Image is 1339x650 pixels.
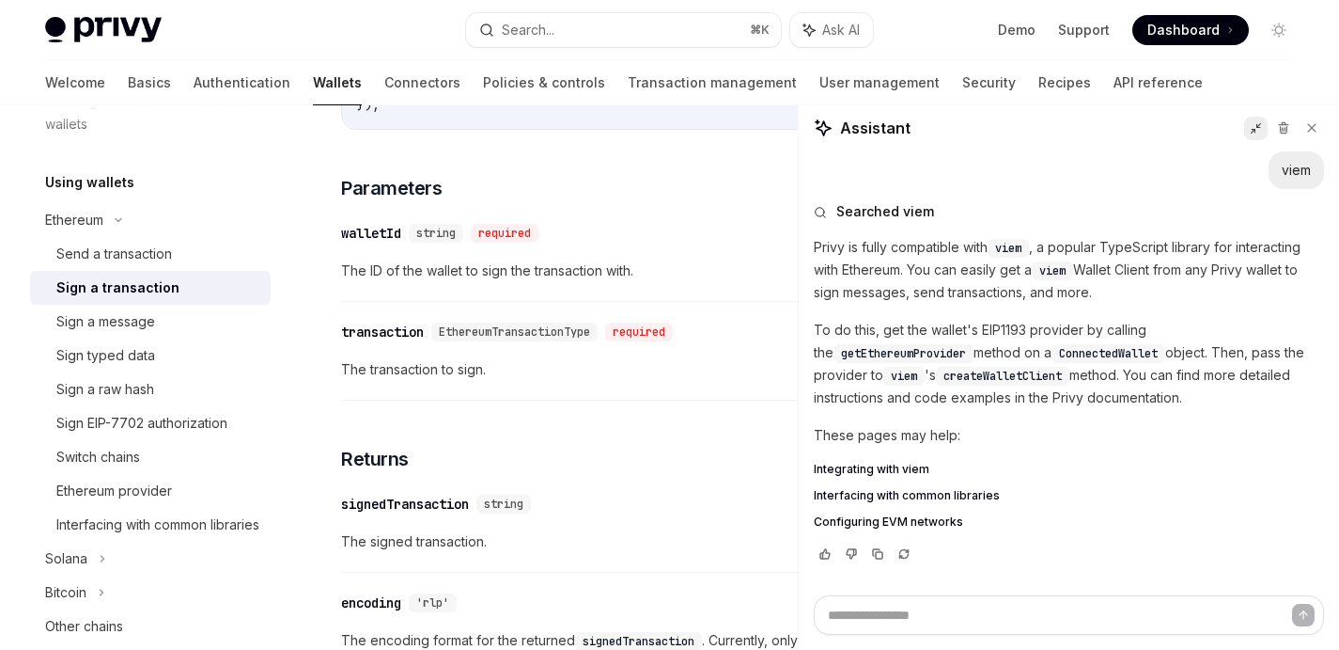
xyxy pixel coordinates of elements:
[822,21,860,40] span: Ask AI
[341,175,442,201] span: Parameters
[1132,15,1249,45] a: Dashboard
[45,547,87,570] div: Solana
[341,495,469,514] div: signedTransaction
[814,488,1000,503] span: Interfacing with common libraries
[56,446,140,468] div: Switch chains
[30,406,271,440] a: Sign EIP-7702 authorization
[814,424,1324,447] p: These pages may help:
[1058,21,1110,40] a: Support
[30,271,271,305] a: Sign a transaction
[45,615,123,638] div: Other chains
[30,440,271,474] a: Switch chains
[483,60,605,105] a: Policies & controls
[1039,263,1066,278] span: viem
[836,202,934,221] span: Searched viem
[45,60,105,105] a: Welcome
[995,241,1021,256] span: viem
[1059,346,1158,361] span: ConnectedWallet
[814,202,1324,221] button: Searched viem
[341,446,409,472] span: Returns
[750,23,770,38] span: ⌘ K
[194,60,290,105] a: Authentication
[56,344,155,367] div: Sign typed data
[962,60,1016,105] a: Security
[814,488,1324,503] a: Interfacing with common libraries
[943,369,1062,384] span: createWalletClient
[30,305,271,339] a: Sign a message
[1264,15,1294,45] button: Toggle dark mode
[605,323,673,341] div: required
[891,369,917,384] span: viem
[45,581,86,604] div: Bitcoin
[502,19,554,41] div: Search...
[484,497,523,512] span: string
[840,117,911,139] span: Assistant
[814,462,929,477] span: Integrating with viem
[56,243,172,265] div: Send a transaction
[416,595,449,610] span: 'rlp'
[45,171,134,194] h5: Using wallets
[56,480,172,502] div: Ethereum provider
[45,17,162,43] img: light logo
[341,594,401,612] div: encoding
[45,209,103,231] div: Ethereum
[790,13,873,47] button: Ask AI
[814,319,1324,409] p: To do this, get the wallet's EIP1193 provider by calling the method on a object. Then, pass the p...
[998,21,1035,40] a: Demo
[56,412,227,435] div: Sign EIP-7702 authorization
[1113,60,1203,105] a: API reference
[30,373,271,406] a: Sign a raw hash
[1038,60,1091,105] a: Recipes
[341,323,424,341] div: transaction
[30,474,271,508] a: Ethereum provider
[814,515,1324,530] a: Configuring EVM networks
[1147,21,1220,40] span: Dashboard
[1282,161,1311,180] div: viem
[416,226,456,241] span: string
[384,60,460,105] a: Connectors
[30,339,271,373] a: Sign typed data
[128,60,171,105] a: Basics
[471,224,538,243] div: required
[56,277,179,299] div: Sign a transaction
[341,224,401,243] div: walletId
[341,358,974,381] span: The transaction to sign.
[313,60,362,105] a: Wallets
[1292,604,1315,626] button: Send message
[56,514,259,536] div: Interfacing with common libraries
[341,531,974,553] span: The signed transaction.
[814,236,1324,304] p: Privy is fully compatible with , a popular TypeScript library for interacting with Ethereum. You ...
[819,60,940,105] a: User management
[56,310,155,333] div: Sign a message
[628,60,797,105] a: Transaction management
[30,508,271,542] a: Interfacing with common libraries
[56,378,154,401] div: Sign a raw hash
[466,13,780,47] button: Search...⌘K
[841,346,966,361] span: getEthereumProvider
[814,462,1324,477] a: Integrating with viem
[439,325,590,340] span: EthereumTransactionType
[30,610,271,643] a: Other chains
[814,515,963,530] span: Configuring EVM networks
[30,237,271,271] a: Send a transaction
[341,260,974,282] span: The ID of the wallet to sign the transaction with.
